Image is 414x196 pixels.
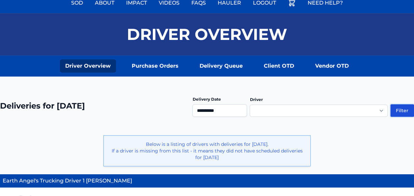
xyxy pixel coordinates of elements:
[192,97,221,102] label: Delivery Date
[126,59,184,73] a: Purchase Orders
[259,59,299,73] a: Client OTD
[390,104,414,117] button: Filter
[127,26,287,42] h1: Driver Overview
[310,59,354,73] a: Vendor OTD
[194,59,248,73] a: Delivery Queue
[60,59,116,73] a: Driver Overview
[109,141,305,161] p: Below is a listing of drivers with deliveries for [DATE]. If a driver is missing from this list -...
[192,104,247,117] input: Use the arrow keys to pick a date
[250,97,262,102] label: Driver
